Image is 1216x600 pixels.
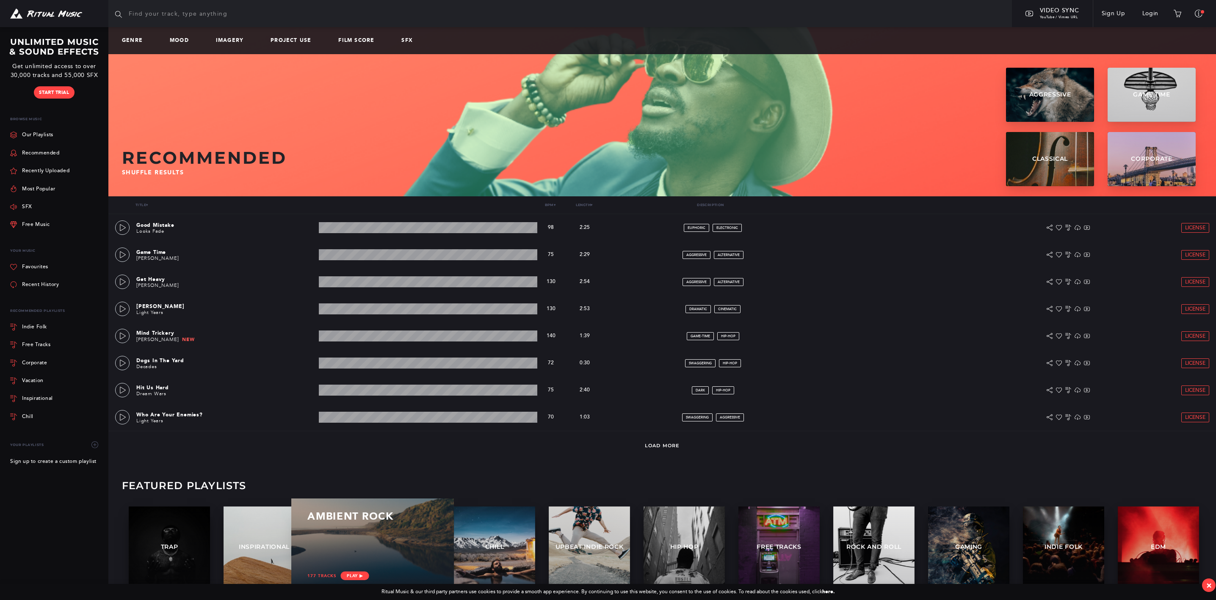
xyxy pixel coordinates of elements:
a: [PERSON_NAME] [136,283,179,288]
a: Sign up to create a custom playlist [10,454,97,470]
a: Chill [10,408,102,426]
h3: UNLIMITED MUSIC & SOUND EFFECTS [7,37,102,57]
div: Corporate [22,361,47,366]
p: 140 [541,333,561,339]
span: YouTube / Vimeo URL [1040,15,1078,19]
a: Upbeat Indie Rock [549,506,630,588]
h2: Recommended [122,148,770,168]
p: 2:40 [568,386,602,394]
span: dark [696,388,705,392]
p: 98 [541,225,561,231]
p: Who Are Your Enemies? [136,411,315,418]
span: swaggering [686,416,709,419]
p: 2:29 [568,251,602,259]
a: Recently Uploaded [10,162,69,180]
a: SFX [10,198,32,216]
p: 1:39 [568,332,602,340]
a: EDM [1118,506,1199,588]
p: Your Music [10,244,102,258]
a: Login [1134,2,1167,25]
div: Recommended Playlists [10,304,102,318]
a: Genre [122,38,149,44]
span: New [182,336,194,342]
a: Hip Hop [644,506,725,588]
a: Vacation [10,372,102,390]
a: Most Popular [10,180,55,198]
p: Mind Trickery [136,329,315,337]
span: aggressive [686,280,707,284]
span: Shuffle results [122,169,184,176]
p: Description [601,203,820,207]
a: Rock and Roll [833,506,915,588]
span: License [1185,333,1205,339]
a: Gaming [928,506,1009,588]
p: Good Mistake [136,221,315,229]
span: alternative [718,253,740,257]
span: cinematic [718,307,737,311]
span: aggressive [720,416,740,419]
a: Indie Folk [10,318,102,336]
div: Your Playlists [10,436,102,454]
span: Play ▶︎ [340,572,369,581]
span: License [1185,252,1205,258]
a: Game Time [1108,68,1196,122]
a: Chill [454,506,535,588]
div: Indie Folk [22,325,47,330]
p: 2:54 [568,278,602,286]
div: Free Tracks [22,342,51,347]
p: 70 [541,414,561,420]
span: hip-hop [723,361,737,365]
div: 177 tracks [307,572,437,596]
a: Load More [645,443,680,449]
a: Project Use [271,38,318,44]
a: Imagery [216,38,250,44]
span: euphoric [688,226,705,230]
a: Title [135,203,148,207]
a: Mood [170,38,196,44]
a: Our Playlists [10,126,53,144]
a: here. [822,589,835,594]
span: ▾ [146,203,148,207]
span: License [1185,225,1205,231]
a: Inspirational [10,390,102,407]
span: License [1185,279,1205,285]
a: Recent History [10,276,59,294]
a: Free Tracks [738,506,820,588]
span: hip-hop [721,334,735,338]
a: Inspirational [224,506,305,588]
a: Ambient Rock 177 tracksPlay ▶︎ [291,498,454,596]
span: hip-hop [716,388,730,392]
a: Film Score [338,38,381,44]
a: Light Years [136,310,163,315]
a: Aggressive [1006,68,1094,122]
a: Free Music [10,216,50,234]
a: Corporate [10,354,102,372]
p: 75 [541,387,561,393]
a: Length [576,203,593,207]
p: Game Time [136,248,315,256]
a: Classical [1006,132,1094,186]
h3: Featured Playlists [122,480,246,492]
a: SFX [401,38,420,44]
span: License [1185,388,1205,393]
span: aggressive [686,253,707,257]
p: [PERSON_NAME] [136,303,315,310]
a: Light Years [136,418,163,424]
div: Inspirational [22,396,53,401]
p: Get Heavy [136,275,315,283]
img: Ritual Music [10,8,82,19]
p: 130 [541,279,561,285]
span: License [1185,306,1205,312]
a: Indie Folk [1023,506,1104,588]
span: swaggering [689,361,712,365]
p: 0:30 [568,359,602,367]
span: electronic [716,226,738,230]
span: ▾ [554,203,555,207]
a: Looks Fade [136,228,164,234]
span: alternative [718,280,740,284]
a: Bpm [545,203,556,207]
a: Recommended [10,144,60,162]
a: [PERSON_NAME] [136,337,179,342]
p: 2:53 [568,305,602,313]
p: 1:03 [568,413,602,421]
